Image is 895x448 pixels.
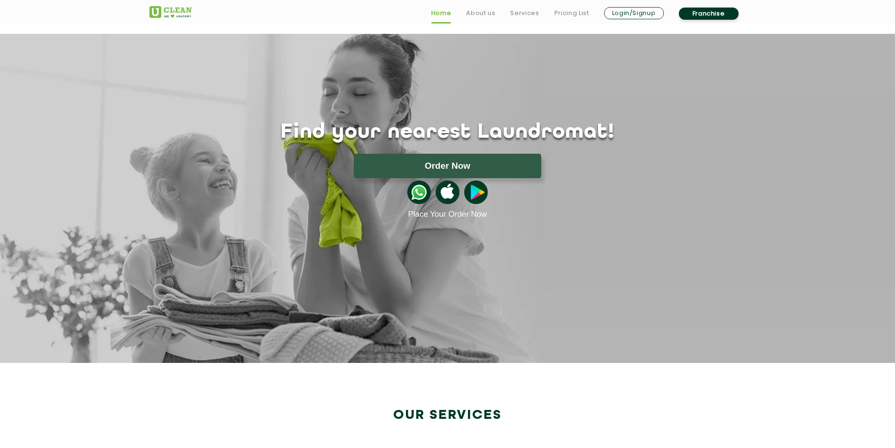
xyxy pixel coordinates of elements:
[510,8,539,19] a: Services
[149,6,192,18] img: UClean Laundry and Dry Cleaning
[436,181,459,204] img: apple-icon.png
[604,7,664,19] a: Login/Signup
[679,8,739,20] a: Franchise
[408,210,487,219] a: Place Your Order Now
[431,8,451,19] a: Home
[149,408,746,423] h2: Our Services
[354,154,541,178] button: Order Now
[142,121,753,144] h1: Find your nearest Laundromat!
[466,8,495,19] a: About us
[554,8,589,19] a: Pricing List
[407,181,431,204] img: whatsappicon.png
[464,181,488,204] img: playstoreicon.png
